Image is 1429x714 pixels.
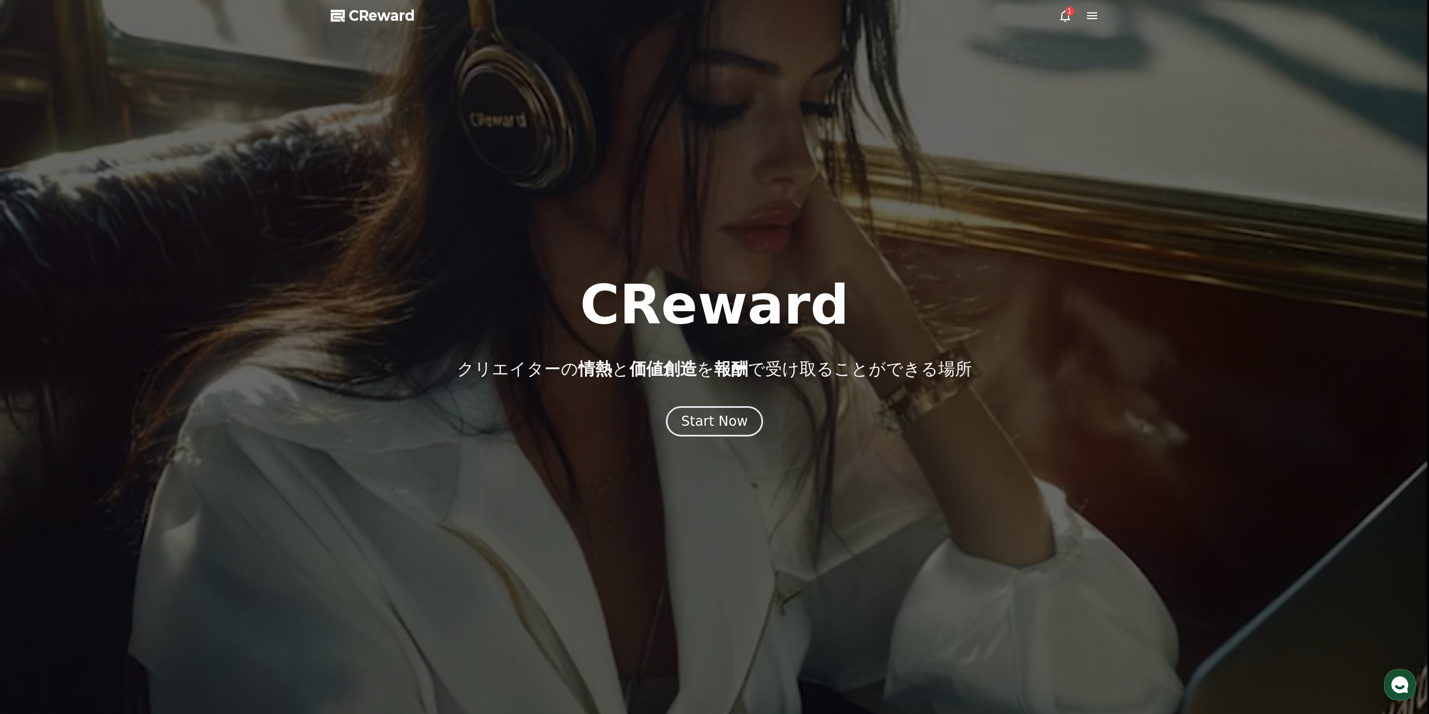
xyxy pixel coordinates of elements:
p: クリエイターの と を で受け取ることができる場所 [457,359,972,379]
button: Start Now [666,406,763,436]
span: 報酬 [714,359,748,379]
span: 価値創造 [629,359,697,379]
a: CReward [331,7,415,25]
div: 1 [1065,7,1074,16]
span: 情熱 [578,359,612,379]
h1: CReward [580,278,849,332]
span: CReward [349,7,415,25]
a: 1 [1058,9,1072,22]
a: Start Now [666,417,763,428]
div: Start Now [681,412,748,430]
